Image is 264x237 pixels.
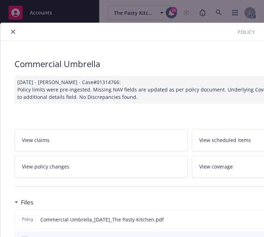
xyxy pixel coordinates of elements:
a: View policy changes [15,155,188,178]
span: View claims [22,136,50,144]
span: Policy [21,216,35,223]
span: Policy [237,28,255,36]
span: Commercial Umbrella_[DATE]_The Pasty Kitchen.pdf [40,216,164,223]
a: View claims [15,129,188,151]
button: close [9,28,17,36]
div: Files [15,198,33,207]
span: View coverage [199,163,233,170]
h3: Files [21,198,33,207]
span: View scheduled items [199,136,251,144]
span: View policy changes [22,163,69,170]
